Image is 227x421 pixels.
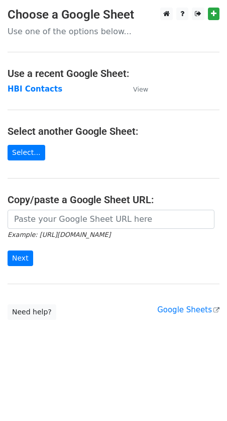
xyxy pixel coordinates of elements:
small: View [133,86,148,93]
input: Paste your Google Sheet URL here [8,210,214,229]
input: Next [8,250,33,266]
a: Need help? [8,304,56,320]
a: Google Sheets [157,305,219,314]
small: Example: [URL][DOMAIN_NAME] [8,231,110,238]
h3: Choose a Google Sheet [8,8,219,22]
h4: Select another Google Sheet: [8,125,219,137]
a: View [123,85,148,94]
a: Select... [8,145,45,160]
h4: Use a recent Google Sheet: [8,67,219,79]
p: Use one of the options below... [8,26,219,37]
a: HBI Contacts [8,85,62,94]
h4: Copy/paste a Google Sheet URL: [8,194,219,206]
iframe: Chat Widget [177,373,227,421]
